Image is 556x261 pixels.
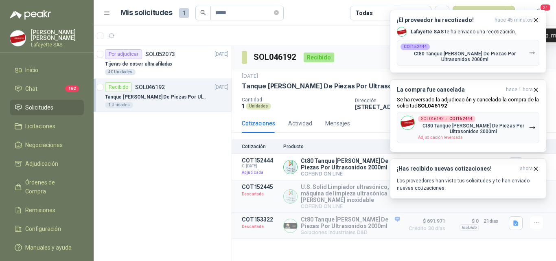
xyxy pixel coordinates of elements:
span: Órdenes de Compra [25,178,76,196]
span: hace 45 minutos [495,17,533,24]
p: U.S. Solid Limpiador ultrasónico, máquina de limpieza ultrasónica [PERSON_NAME] inoxidable [301,184,400,203]
a: Manuales y ayuda [10,240,84,255]
p: SOL052073 [145,51,175,57]
a: Configuración [10,221,84,237]
div: Todas [355,9,372,18]
p: COT153322 [242,216,278,223]
p: Ct80 Tanque [PERSON_NAME] De Piezas Por Ultrasonidos 2000ml [401,51,529,62]
span: Adjudicación [25,159,58,168]
p: [DATE] [215,83,228,91]
p: Ct80 Tanque [PERSON_NAME] De Piezas Por Ultrasonidos 2000ml [418,123,529,134]
div: 40 Unidades [105,69,136,75]
span: Chat [25,84,37,93]
img: Company Logo [397,27,406,36]
a: Por adjudicarSOL052073[DATE] Tijeras de coser ultra afiladas40 Unidades [94,46,232,79]
p: $ 0 [450,216,479,226]
p: SOL046192 [135,84,165,90]
b: SOL046192 [418,103,447,109]
b: Lafayette SAS [411,29,444,35]
p: Soluciones Industriales D&D [301,229,400,235]
p: Ct80 Tanque [PERSON_NAME] De Piezas Por Ultrasonidos 2000ml [301,216,400,229]
a: Adjudicación [10,156,84,171]
p: Descartada [242,223,278,231]
span: close-circle [274,10,279,15]
h3: SOL046192 [254,51,297,64]
p: Tanque [PERSON_NAME] De Piezas Por Ultrasonidos 2000ml CT80 [105,93,206,101]
span: search [200,10,206,15]
span: C: [DATE] [242,164,278,169]
button: 21 [532,6,546,20]
span: $ 691.971 [405,216,445,226]
a: Licitaciones [10,118,84,134]
div: SOL046192 → [418,116,475,122]
button: COT152444Ct80 Tanque [PERSON_NAME] De Piezas Por Ultrasonidos 2000ml [397,40,539,66]
button: La compra fue canceladahace 1 hora Se ha reversado la adjudicación y cancelado la compra de la so... [390,79,546,150]
span: 21 [540,4,551,11]
span: ahora [520,165,533,172]
span: Licitaciones [25,122,55,131]
h3: ¡El proveedor ha recotizado! [397,17,491,24]
p: COFEIND ON LINE [301,203,400,209]
a: RecibidoSOL046192[DATE] Tanque [PERSON_NAME] De Piezas Por Ultrasonidos 2000ml CT801 Unidades [94,79,232,112]
p: Tanque [PERSON_NAME] De Piezas Por Ultrasonidos 2000ml CT80 [242,82,455,90]
span: 1 [179,8,189,18]
span: Crédito 30 días [405,226,445,231]
span: Remisiones [25,206,55,215]
img: Company Logo [284,219,297,232]
span: Manuales y ayuda [25,243,72,252]
p: Adjudicada [242,169,278,177]
a: Chat162 [10,81,84,97]
div: Mensajes [325,119,350,128]
b: COT152444 [449,117,472,121]
img: Company Logo [284,190,297,203]
p: Dirección [355,98,483,103]
a: Negociaciones [10,137,84,153]
b: COT152444 [404,45,427,49]
p: COFEIND ON LINE [301,171,400,177]
h3: ¡Has recibido nuevas cotizaciones! [397,165,517,172]
p: Tijeras de coser ultra afiladas [105,60,172,68]
p: 1 [242,103,244,110]
p: Lafayette SAS [31,42,84,47]
span: Configuración [25,224,61,233]
p: [PERSON_NAME] [PERSON_NAME] [31,29,84,41]
span: close-circle [274,9,279,17]
span: 162 [65,86,79,92]
img: Company Logo [284,160,297,174]
div: Por adjudicar [105,49,142,59]
span: Adjudicación reversada [418,135,463,140]
a: Inicio [10,62,84,78]
div: Recibido [105,82,132,92]
button: Nueva solicitud [453,6,515,20]
p: [DATE] [215,50,228,58]
div: Actividad [288,119,312,128]
p: Ct80 Tanque [PERSON_NAME] De Piezas Por Ultrasonidos 2000ml [301,158,400,171]
p: Se ha reversado la adjudicación y cancelado la compra de la solicitud [397,97,539,109]
p: COT152445 [242,184,278,190]
img: Company Logo [10,31,26,46]
a: Órdenes de Compra [10,175,84,199]
p: [STREET_ADDRESS] Bogotá D.C. , Bogotá D.C. [355,103,483,110]
div: Cotizaciones [242,119,275,128]
span: Solicitudes [25,103,53,112]
p: Los proveedores han visto tus solicitudes y te han enviado nuevas cotizaciones. [397,177,539,192]
p: Cotización [242,144,278,149]
img: Company Logo [401,116,414,129]
p: Descartada [242,190,278,198]
button: Company LogoSOL046192→COT152444Ct80 Tanque [PERSON_NAME] De Piezas Por Ultrasonidos 2000mlAdjudic... [397,112,539,143]
div: Unidades [246,103,271,110]
button: ¡Has recibido nuevas cotizaciones!ahora Los proveedores han visto tus solicitudes y te han enviad... [390,158,546,199]
p: COT152444 [242,157,278,164]
span: Negociaciones [25,140,63,149]
a: Solicitudes [10,100,84,115]
p: Producto [283,144,400,149]
p: Cantidad [242,97,348,103]
a: Remisiones [10,202,84,218]
div: Incluido [460,224,479,231]
h1: Mis solicitudes [120,7,173,19]
button: ¡El proveedor ha recotizado!hace 45 minutos Company LogoLafayette SAS te ha enviado una recotizac... [390,10,546,73]
h3: La compra fue cancelada [397,86,503,93]
span: Inicio [25,66,38,75]
div: 1 Unidades [105,102,133,108]
span: hace 1 hora [506,86,533,93]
